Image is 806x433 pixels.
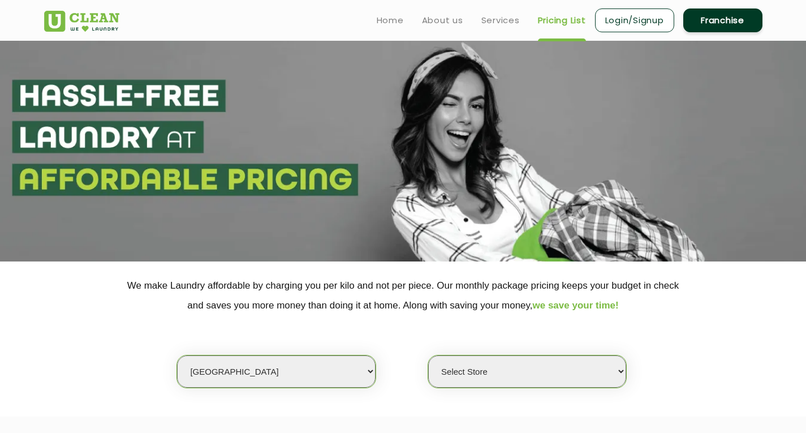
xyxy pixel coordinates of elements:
a: Pricing List [538,14,586,27]
a: Services [481,14,520,27]
a: About us [422,14,463,27]
a: Franchise [683,8,762,32]
p: We make Laundry affordable by charging you per kilo and not per piece. Our monthly package pricin... [44,276,762,315]
span: we save your time! [533,300,619,311]
a: Home [377,14,404,27]
img: UClean Laundry and Dry Cleaning [44,11,119,32]
a: Login/Signup [595,8,674,32]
